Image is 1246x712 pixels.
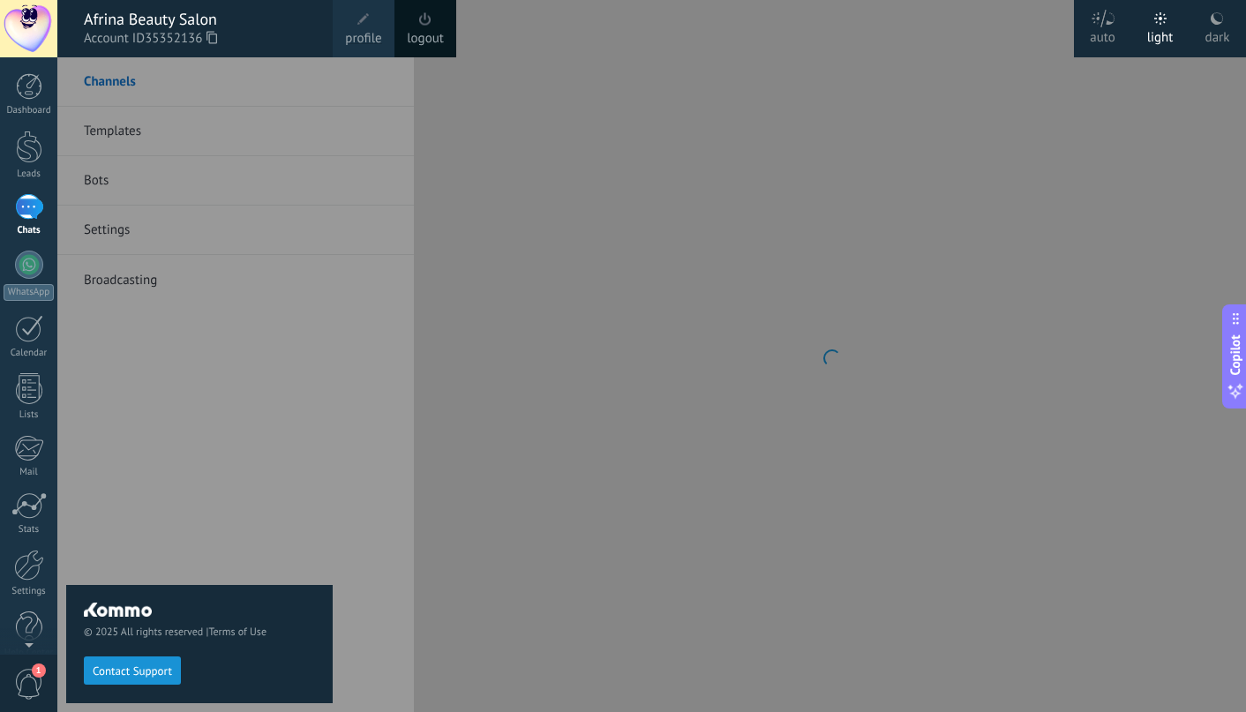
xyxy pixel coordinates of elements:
[84,10,315,29] div: Afrina Beauty Salon
[32,663,46,678] span: 1
[1090,11,1115,57] div: auto
[84,663,181,677] a: Contact Support
[345,29,381,49] span: profile
[4,348,55,359] div: Calendar
[407,29,444,49] a: logout
[93,665,172,678] span: Contact Support
[84,29,315,49] span: Account ID
[145,29,217,49] span: 35352136
[4,169,55,180] div: Leads
[4,225,55,236] div: Chats
[1147,11,1174,57] div: light
[4,524,55,536] div: Stats
[84,626,315,639] span: © 2025 All rights reserved |
[208,626,266,639] a: Terms of Use
[4,467,55,478] div: Mail
[4,105,55,116] div: Dashboard
[4,284,54,301] div: WhatsApp
[1227,334,1244,375] span: Copilot
[4,586,55,597] div: Settings
[4,409,55,421] div: Lists
[84,656,181,685] button: Contact Support
[1205,11,1230,57] div: dark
